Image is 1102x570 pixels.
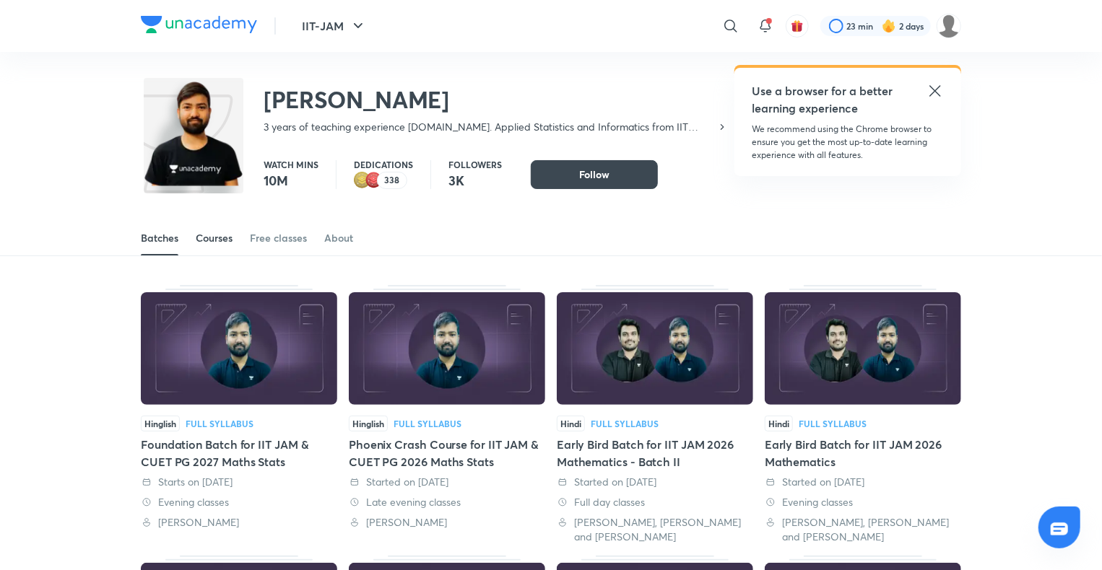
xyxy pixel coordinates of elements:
[752,82,895,117] h5: Use a browser for a better learning experience
[765,292,961,405] img: Thumbnail
[141,292,337,405] img: Thumbnail
[196,221,233,255] a: Courses
[141,436,337,470] div: Foundation Batch for IIT JAM & CUET PG 2027 Maths Stats
[324,231,353,245] div: About
[141,16,257,37] a: Company Logo
[765,515,961,544] div: Sagar Surya, Harsh Jaiswal and Gaurav Kumar
[264,85,728,114] h2: [PERSON_NAME]
[141,475,337,489] div: Starts on 11 Oct 2025
[186,419,253,428] div: Full Syllabus
[557,416,585,431] span: Hindi
[557,475,753,489] div: Started on 20 Jan 2025
[448,160,502,169] p: Followers
[141,16,257,33] img: Company Logo
[349,515,545,530] div: Harsh Jaiswal
[557,436,753,470] div: Early Bird Batch for IIT JAM 2026 Mathematics - Batch II
[765,436,961,470] div: Early Bird Batch for IIT JAM 2026 Mathematics
[354,172,371,189] img: educator badge2
[557,515,753,544] div: Sagar Surya, Harsh Jaiswal and Gaurav Kumar
[141,495,337,509] div: Evening classes
[557,285,753,544] div: Early Bird Batch for IIT JAM 2026 Mathematics - Batch II
[937,14,961,38] img: Farhan Niazi
[448,172,502,189] p: 3K
[196,231,233,245] div: Courses
[141,231,178,245] div: Batches
[349,416,388,431] span: Hinglish
[799,419,867,428] div: Full Syllabus
[349,285,545,544] div: Phoenix Crash Course for IIT JAM & CUET PG 2026 Maths Stats
[141,515,337,530] div: Harsh Jaiswal
[354,160,413,169] p: Dedications
[765,495,961,509] div: Evening classes
[791,19,804,32] img: avatar
[349,436,545,470] div: Phoenix Crash Course for IIT JAM & CUET PG 2026 Maths Stats
[765,416,793,431] span: Hindi
[579,167,609,182] span: Follow
[765,285,961,544] div: Early Bird Batch for IIT JAM 2026 Mathematics
[141,221,178,255] a: Batches
[264,160,318,169] p: Watch mins
[882,19,896,33] img: streak
[786,14,809,38] button: avatar
[250,231,307,245] div: Free classes
[349,475,545,489] div: Started on 29 Sep 2025
[141,285,337,544] div: Foundation Batch for IIT JAM & CUET PG 2027 Maths Stats
[349,292,545,405] img: Thumbnail
[557,495,753,509] div: Full day classes
[365,172,383,189] img: educator badge1
[385,175,400,185] p: 338
[264,120,716,134] p: 3 years of teaching experience [DOMAIN_NAME]. Applied Statistics and Informatics from IIT [GEOGRA...
[293,12,376,40] button: IIT-JAM
[141,416,180,431] span: Hinglish
[765,475,961,489] div: Started on 20 Dec 2024
[324,221,353,255] a: About
[531,160,658,189] button: Follow
[349,495,545,509] div: Late evening classes
[557,292,753,405] img: Thumbnail
[264,172,318,189] p: 10M
[752,123,944,162] p: We recommend using the Chrome browser to ensure you get the most up-to-date learning experience w...
[394,419,461,428] div: Full Syllabus
[591,419,659,428] div: Full Syllabus
[250,221,307,255] a: Free classes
